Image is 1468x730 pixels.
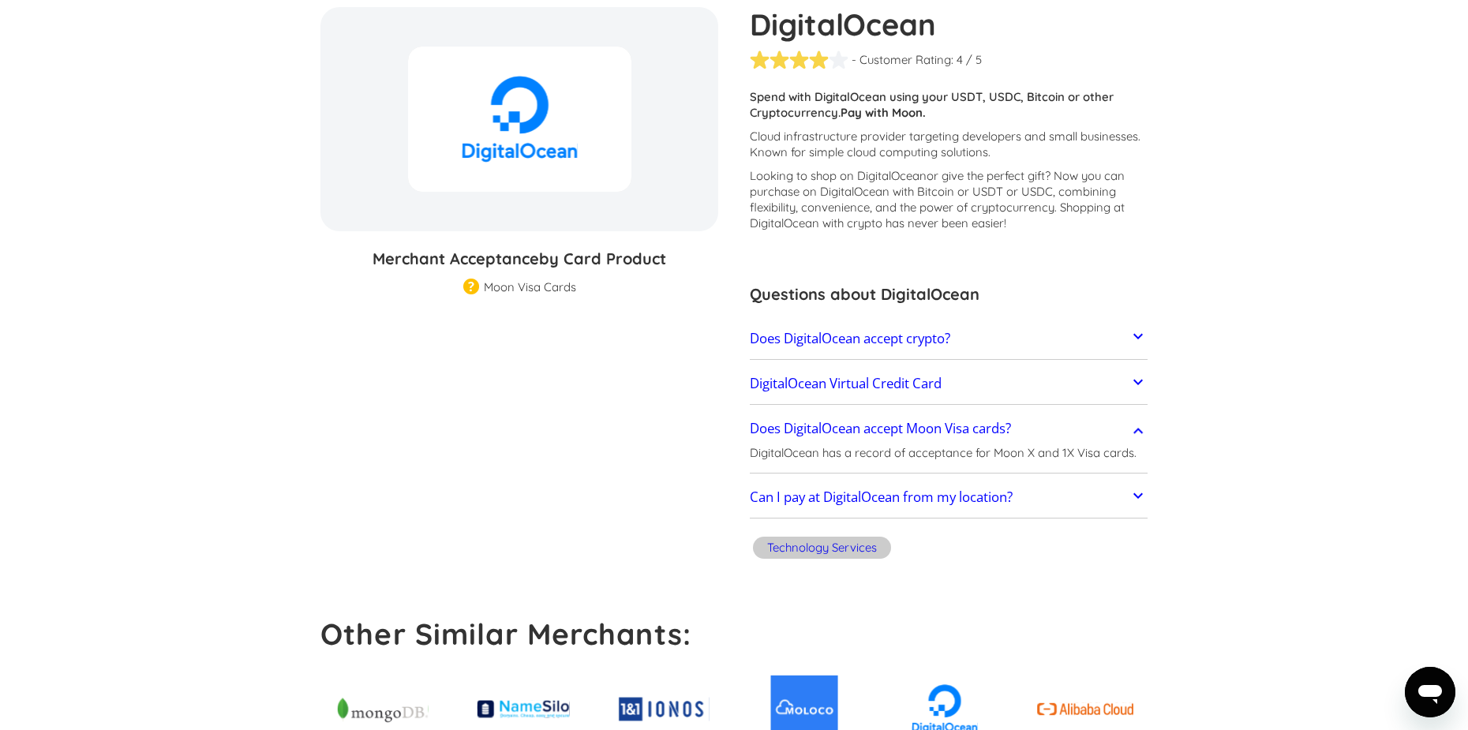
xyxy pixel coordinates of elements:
[1405,667,1455,717] iframe: Button to launch messaging window
[750,376,942,391] h2: DigitalOcean Virtual Credit Card
[750,7,1148,42] h1: DigitalOcean
[320,247,718,271] h3: Merchant Acceptance
[750,481,1148,515] a: Can I pay at DigitalOcean from my location?
[750,331,950,346] h2: Does DigitalOcean accept crypto?
[750,129,1148,160] p: Cloud infrastructure provider targeting developers and small businesses. Known for simple cloud c...
[957,52,963,68] div: 4
[750,168,1148,231] p: Looking to shop on DigitalOcean ? Now you can purchase on DigitalOcean with Bitcoin or USDT or US...
[750,421,1011,436] h2: Does DigitalOcean accept Moon Visa cards?
[841,105,926,120] strong: Pay with Moon.
[966,52,982,68] div: / 5
[750,534,894,565] a: Technology Services
[750,322,1148,355] a: Does DigitalOcean accept crypto?
[750,412,1148,445] a: Does DigitalOcean accept Moon Visa cards?
[320,616,691,652] strong: Other Similar Merchants:
[484,279,576,295] div: Moon Visa Cards
[852,52,953,68] div: - Customer Rating:
[750,283,1148,306] h3: Questions about DigitalOcean
[750,367,1148,400] a: DigitalOcean Virtual Credit Card
[539,249,666,268] span: by Card Product
[750,445,1137,461] p: DigitalOcean has a record of acceptance for Moon X and 1X Visa cards.
[750,489,1013,505] h2: Can I pay at DigitalOcean from my location?
[750,89,1148,121] p: Spend with DigitalOcean using your USDT, USDC, Bitcoin or other Cryptocurrency.
[767,540,877,556] div: Technology Services
[927,168,1045,183] span: or give the perfect gift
